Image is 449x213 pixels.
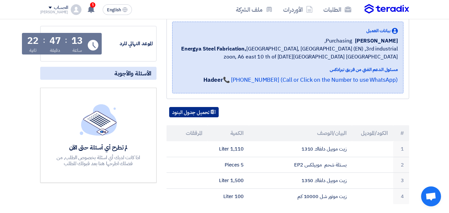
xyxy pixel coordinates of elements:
[167,125,208,141] th: المرفقات
[355,37,398,45] span: [PERSON_NAME]
[223,76,398,84] a: 📞 [PHONE_NUMBER] (Call or Click on the Number to use WhatsApp)
[393,141,409,157] td: 1
[103,40,153,48] div: الموعد النهائي للرد
[208,173,249,189] td: 1,500 Liter
[50,155,147,166] div: اذا كانت لديك أي اسئلة بخصوص الطلب, من فضلك اطرحها هنا بعد قبولك للطلب
[50,47,60,54] div: دقيقة
[43,34,45,46] div: :
[103,4,132,15] button: English
[393,125,409,141] th: #
[208,125,249,141] th: الكمية
[208,141,249,157] td: 1,110 Liter
[90,2,95,8] span: 1
[27,36,39,46] div: 22
[65,34,67,46] div: :
[178,66,398,73] div: مسئول الدعم الفني من فريق تيرادكس
[318,2,357,17] a: الطلبات
[393,173,409,189] td: 3
[249,125,352,141] th: البيان/الوصف
[50,144,147,151] div: لم تطرح أي أسئلة حتى الآن
[71,36,83,46] div: 13
[40,10,68,14] div: [PERSON_NAME]
[181,45,246,53] b: Energya Steel Fabrication,
[393,157,409,173] td: 2
[29,47,37,54] div: ثانية
[249,141,352,157] td: زيت موبيل دلفاك 1310
[80,104,117,135] img: empty_state_list.svg
[178,45,398,61] span: [GEOGRAPHIC_DATA], [GEOGRAPHIC_DATA] (EN) ,3rd industrial zoon, A6 east 10 th of [DATE][GEOGRAPHI...
[71,4,81,15] img: profile_test.png
[366,27,391,34] span: بيانات العميل
[208,188,249,204] td: 100 Liter
[249,173,352,189] td: زيت موبيل دلفاك 1350
[421,186,441,206] div: دردشة مفتوحة
[72,47,82,54] div: ساعة
[208,157,249,173] td: 5 Pieces
[324,37,352,45] span: Purchasing,
[203,76,223,84] strong: Hadeer
[114,69,151,77] span: الأسئلة والأجوبة
[393,188,409,204] td: 4
[169,107,219,118] button: تحميل جدول البنود
[249,157,352,173] td: بستلة شحم موبيلكس EP2
[278,2,318,17] a: الأوردرات
[107,8,121,12] span: English
[249,188,352,204] td: زيت موتور شل 10000 كم
[54,5,68,11] div: الحساب
[352,125,393,141] th: الكود/الموديل
[231,2,278,17] a: ملف الشركة
[50,36,61,46] div: 47
[365,4,409,14] img: Teradix logo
